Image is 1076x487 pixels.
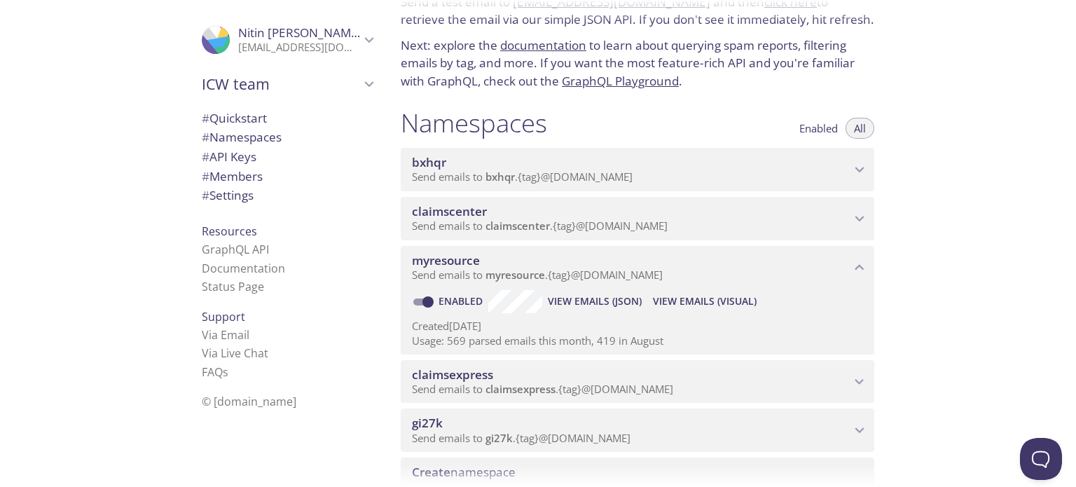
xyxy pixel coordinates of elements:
[191,66,384,102] div: ICW team
[202,74,360,94] span: ICW team
[202,168,209,184] span: #
[202,129,209,145] span: #
[202,149,256,165] span: API Keys
[436,294,488,308] a: Enabled
[202,364,228,380] a: FAQ
[485,219,550,233] span: claimscenter
[401,107,547,139] h1: Namespaces
[202,110,267,126] span: Quickstart
[846,118,874,139] button: All
[485,382,556,396] span: claimsexpress
[401,360,874,404] div: claimsexpress namespace
[412,431,630,445] span: Send emails to . {tag} @[DOMAIN_NAME]
[202,279,264,294] a: Status Page
[412,219,668,233] span: Send emails to . {tag} @[DOMAIN_NAME]
[202,187,254,203] span: Settings
[401,409,874,452] div: gi27k namespace
[202,345,268,361] a: Via Live Chat
[412,252,480,268] span: myresource
[202,187,209,203] span: #
[202,327,249,343] a: Via Email
[202,224,257,239] span: Resources
[191,109,384,128] div: Quickstart
[401,148,874,191] div: bxhqr namespace
[485,431,513,445] span: gi27k
[485,268,545,282] span: myresource
[202,309,245,324] span: Support
[485,170,515,184] span: bxhqr
[412,319,863,334] p: Created [DATE]
[562,73,679,89] a: GraphQL Playground
[412,415,443,431] span: gi27k
[542,290,647,313] button: View Emails (JSON)
[412,366,493,383] span: claimsexpress
[191,147,384,167] div: API Keys
[202,242,269,257] a: GraphQL API
[401,197,874,240] div: claimscenter namespace
[412,154,446,170] span: bxhqr
[223,364,228,380] span: s
[1020,438,1062,480] iframe: Help Scout Beacon - Open
[412,382,673,396] span: Send emails to . {tag} @[DOMAIN_NAME]
[202,394,296,409] span: © [DOMAIN_NAME]
[791,118,846,139] button: Enabled
[202,168,263,184] span: Members
[191,17,384,63] div: Nitin Jindal
[191,186,384,205] div: Team Settings
[401,246,874,289] div: myresource namespace
[401,458,874,487] div: Create namespace
[412,170,633,184] span: Send emails to . {tag} @[DOMAIN_NAME]
[202,129,282,145] span: Namespaces
[238,25,362,41] span: Nitin [PERSON_NAME]
[202,261,285,276] a: Documentation
[653,293,757,310] span: View Emails (Visual)
[401,36,874,90] p: Next: explore the to learn about querying spam reports, filtering emails by tag, and more. If you...
[238,41,360,55] p: [EMAIL_ADDRESS][DOMAIN_NAME]
[500,37,586,53] a: documentation
[647,290,762,313] button: View Emails (Visual)
[191,167,384,186] div: Members
[202,149,209,165] span: #
[412,203,487,219] span: claimscenter
[412,268,663,282] span: Send emails to . {tag} @[DOMAIN_NAME]
[191,128,384,147] div: Namespaces
[548,293,642,310] span: View Emails (JSON)
[202,110,209,126] span: #
[412,334,863,348] p: Usage: 569 parsed emails this month, 419 in August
